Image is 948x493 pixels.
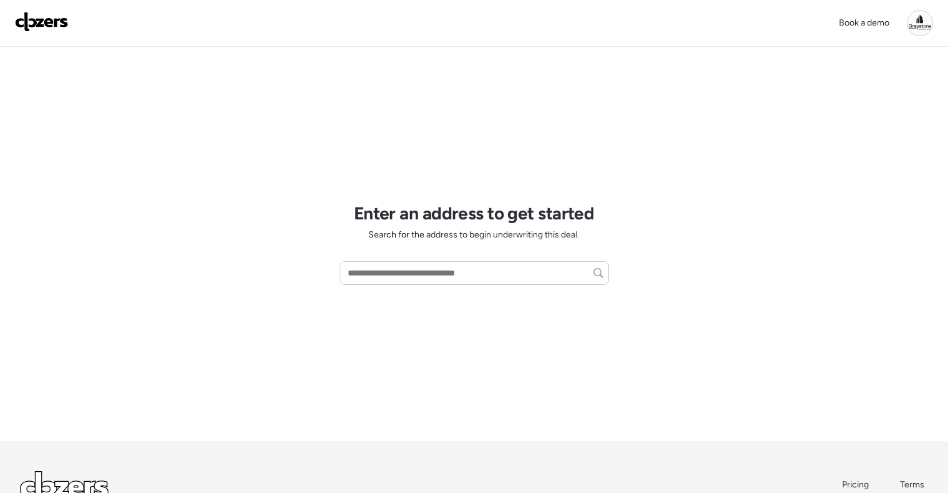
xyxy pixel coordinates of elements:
[900,479,924,490] span: Terms
[368,229,579,241] span: Search for the address to begin underwriting this deal.
[900,479,928,491] a: Terms
[354,203,595,224] h1: Enter an address to get started
[15,12,69,32] img: Logo
[842,479,869,490] span: Pricing
[842,479,870,491] a: Pricing
[839,17,889,28] span: Book a demo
